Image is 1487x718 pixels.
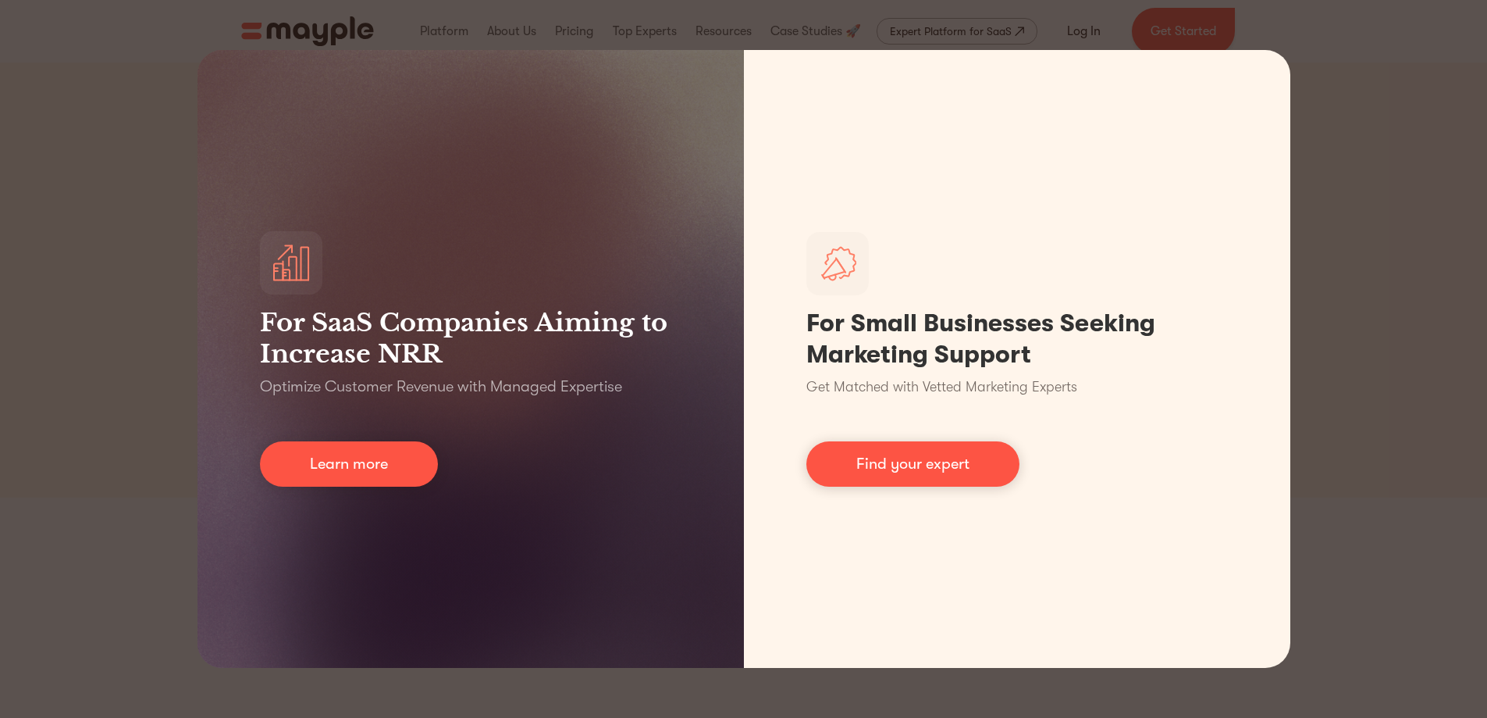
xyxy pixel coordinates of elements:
a: Learn more [260,441,438,487]
p: Get Matched with Vetted Marketing Experts [806,377,1077,398]
a: Find your expert [806,441,1019,487]
h3: For SaaS Companies Aiming to Increase NRR [260,307,681,370]
p: Optimize Customer Revenue with Managed Expertise [260,376,622,398]
h1: For Small Businesses Seeking Marketing Support [806,308,1228,370]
